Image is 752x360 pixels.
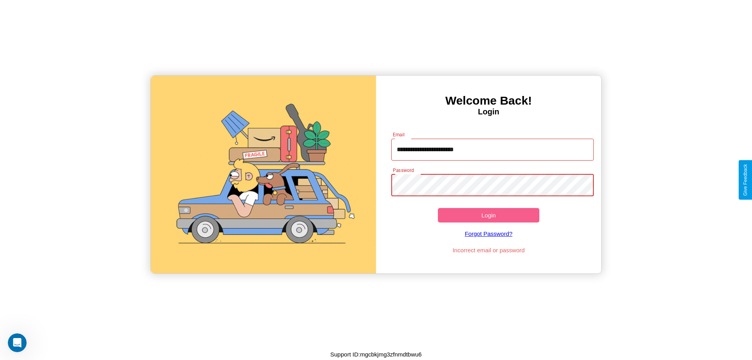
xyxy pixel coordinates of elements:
p: Incorrect email or password [387,245,590,255]
h4: Login [376,107,601,116]
a: Forgot Password? [387,223,590,245]
iframe: Intercom live chat [8,333,27,352]
label: Email [393,131,405,138]
h3: Welcome Back! [376,94,601,107]
label: Password [393,167,414,174]
div: Give Feedback [743,164,748,196]
button: Login [438,208,539,223]
img: gif [151,76,376,273]
p: Support ID: mgcbkjmg3zfnmdtbwu6 [330,349,421,360]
